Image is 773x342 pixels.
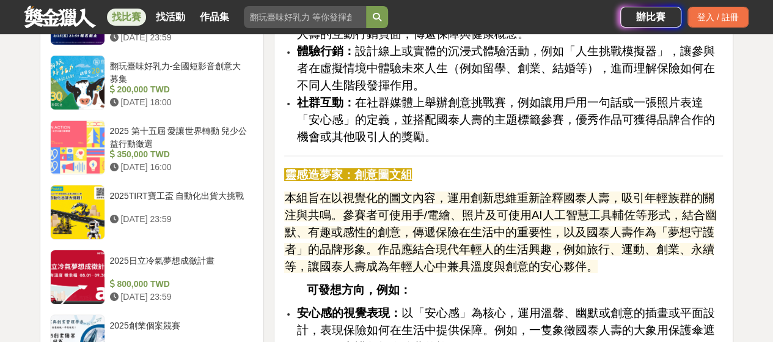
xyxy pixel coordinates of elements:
a: 翻玩臺味好乳力-全國短影音創意大募集 200,000 TWD [DATE] 18:00 [50,55,254,110]
div: 2025TIRT寶工盃 自動化出貨大挑戰 [110,190,249,213]
input: 翻玩臺味好乳力 等你發揮創意！ [244,6,366,28]
a: 找活動 [151,9,190,26]
strong: 社群互動： [296,96,354,109]
div: 350,000 TWD [110,148,249,161]
span: 在社群媒體上舉辦創意挑戰賽，例如讓用戶用一句話或一張照片表達「安心感」的定義，並搭配國泰人壽的主題標籤參賽，優秀作品可獲得品牌合作的機會或其他吸引人的獎勵。 [296,96,714,143]
strong: 體驗行銷： [296,45,354,58]
strong: 靈感造夢家：創意圖文組 [284,168,412,181]
div: 2025日立冷氣夢想成徵計畫 [110,255,249,278]
a: 作品集 [195,9,234,26]
strong: 安心感的視覺表現： [296,307,401,319]
div: 登入 / 註冊 [687,7,749,28]
div: [DATE] 23:59 [110,291,249,303]
div: [DATE] 23:59 [110,213,249,226]
a: 2025TIRT寶工盃 自動化出貨大挑戰 [DATE] 23:59 [50,185,254,240]
a: 2025 第十五屆 愛讓世界轉動 兒少公益行動徵選 350,000 TWD [DATE] 16:00 [50,120,254,175]
div: 200,000 TWD [110,83,249,96]
strong: 可發想方向，例如： [307,283,411,296]
a: 2025日立冷氣夢想成徵計畫 800,000 TWD [DATE] 23:59 [50,250,254,305]
div: 2025 第十五屆 愛讓世界轉動 兒少公益行動徵選 [110,125,249,148]
a: 辦比賽 [620,7,681,28]
div: 翻玩臺味好乳力-全國短影音創意大募集 [110,60,249,83]
div: [DATE] 23:59 [110,31,249,44]
div: 800,000 TWD [110,278,249,291]
div: [DATE] 18:00 [110,96,249,109]
span: 本組旨在以視覺化的圖文內容，運用創新思維重新詮釋國泰人壽，吸引年輕族群的關注與共鳴。參賽者可使用手/電繪、照片及可使用AI人工智慧工具輔佐等形式，結合幽默、有趣或感性的創意，傳遞保險在生活中的重... [284,191,716,273]
span: 設計線上或實體的沉浸式體驗活動，例如「人生挑戰模擬器」，讓參與者在虛擬情境中體驗未來人生（例如留學、創業、結婚等），進而理解保險如何在不同人生階段發揮作用。 [296,45,714,92]
div: [DATE] 16:00 [110,161,249,174]
a: 找比賽 [107,9,146,26]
